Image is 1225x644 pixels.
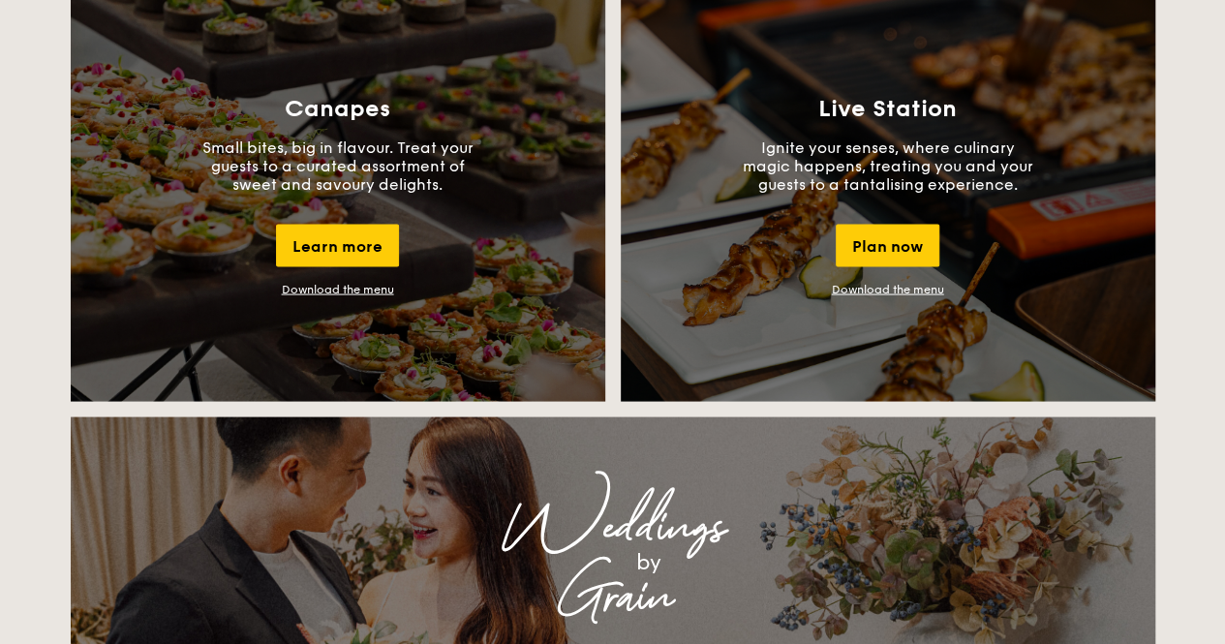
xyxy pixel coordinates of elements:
div: Plan now [836,224,939,266]
a: Download the menu [832,282,944,295]
p: Ignite your senses, where culinary magic happens, treating you and your guests to a tantalising e... [743,138,1033,193]
div: by [313,544,985,579]
div: Grain [241,579,985,614]
a: Download the menu [282,282,394,295]
p: Small bites, big in flavour. Treat your guests to a curated assortment of sweet and savoury delig... [193,138,483,193]
div: Learn more [276,224,399,266]
h3: Live Station [818,95,957,122]
h3: Canapes [285,95,390,122]
div: Weddings [241,509,985,544]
